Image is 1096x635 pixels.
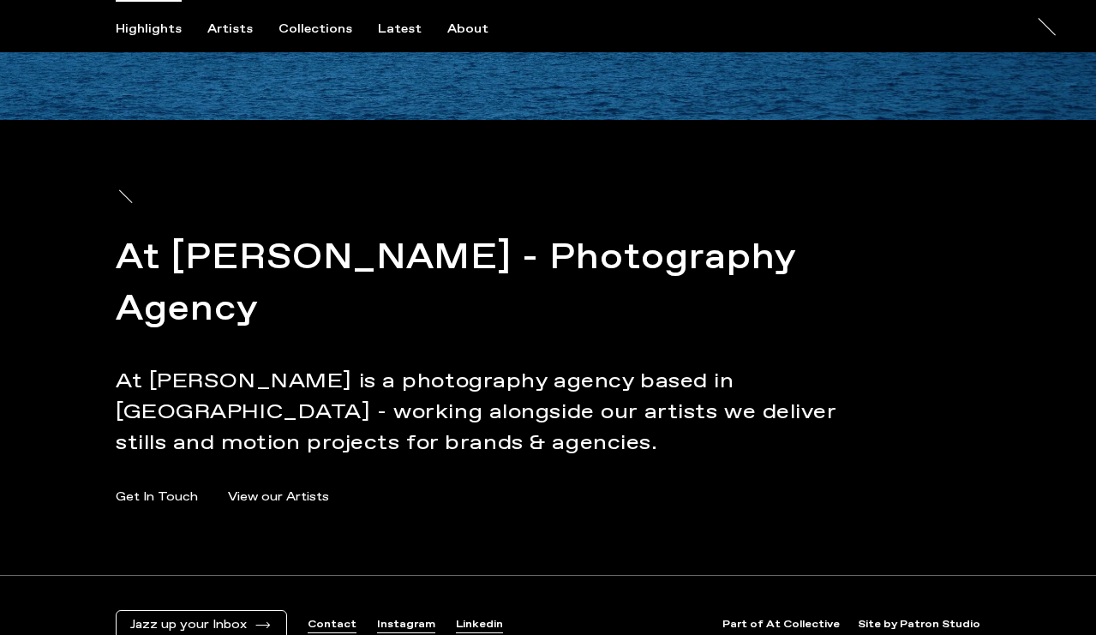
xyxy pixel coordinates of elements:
[447,21,514,37] button: About
[278,21,352,37] div: Collections
[207,21,278,37] button: Artists
[130,618,247,632] span: Jazz up your Inbox
[116,233,851,336] h2: At [PERSON_NAME] - Photography Agency
[858,618,980,632] a: Site by Patron Studio
[377,618,435,632] a: Instagram
[116,21,182,37] div: Highlights
[228,488,329,506] a: View our Artists
[278,21,378,37] button: Collections
[722,618,840,632] a: Part of At Collective
[378,21,447,37] button: Latest
[207,21,253,37] div: Artists
[130,618,273,632] button: Jazz up your Inbox
[456,618,503,632] a: Linkedin
[116,488,198,506] a: Get In Touch
[116,21,207,37] button: Highlights
[378,21,422,37] div: Latest
[447,21,488,37] div: About
[116,366,851,458] p: At [PERSON_NAME] is a photography agency based in [GEOGRAPHIC_DATA] - working alongside our artis...
[308,618,356,632] a: Contact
